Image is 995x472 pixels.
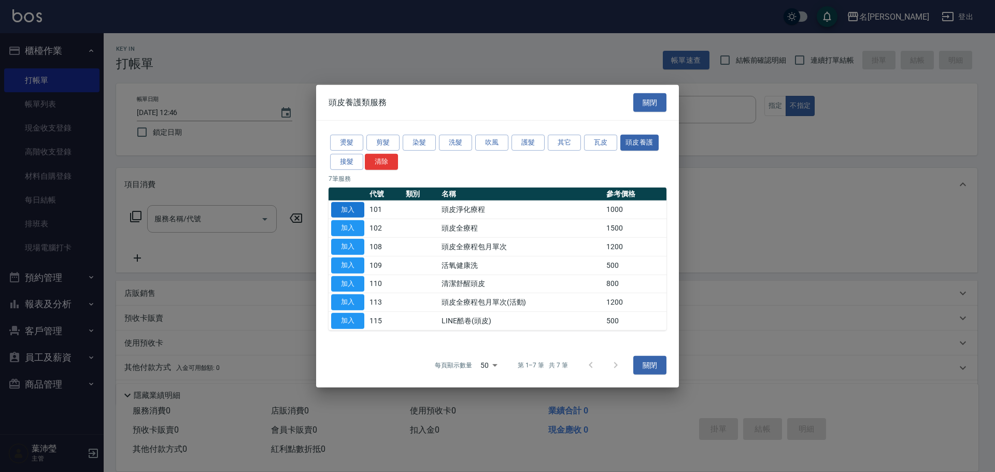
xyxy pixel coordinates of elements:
[475,135,508,151] button: 吹風
[366,135,400,151] button: 剪髮
[403,135,436,151] button: 染髮
[604,311,666,330] td: 500
[439,237,604,256] td: 頭皮全療程包月單次
[604,275,666,293] td: 800
[331,258,364,274] button: 加入
[331,276,364,292] button: 加入
[329,97,387,108] span: 頭皮養護類服務
[367,275,403,293] td: 110
[548,135,581,151] button: 其它
[367,256,403,275] td: 109
[331,313,364,329] button: 加入
[439,256,604,275] td: 活氧健康洗
[518,361,568,370] p: 第 1–7 筆 共 7 筆
[439,293,604,312] td: 頭皮全療程包月單次(活動)
[439,201,604,219] td: 頭皮淨化療程
[633,355,666,375] button: 關閉
[604,201,666,219] td: 1000
[329,174,666,183] p: 7 筆服務
[439,219,604,238] td: 頭皮全療程
[435,361,472,370] p: 每頁顯示數量
[604,187,666,201] th: 參考價格
[367,187,403,201] th: 代號
[584,135,617,151] button: 瓦皮
[604,293,666,312] td: 1200
[330,135,363,151] button: 燙髮
[633,93,666,112] button: 關閉
[367,311,403,330] td: 115
[604,219,666,238] td: 1500
[511,135,545,151] button: 護髮
[439,187,604,201] th: 名稱
[365,154,398,170] button: 清除
[331,220,364,236] button: 加入
[620,135,659,151] button: 頭皮養護
[604,256,666,275] td: 500
[476,351,501,379] div: 50
[604,237,666,256] td: 1200
[367,219,403,238] td: 102
[367,201,403,219] td: 101
[439,275,604,293] td: 清潔舒醒頭皮
[367,237,403,256] td: 108
[330,154,363,170] button: 接髮
[331,294,364,310] button: 加入
[439,311,604,330] td: LINE酷卷(頭皮)
[439,135,472,151] button: 洗髮
[331,202,364,218] button: 加入
[403,187,439,201] th: 類別
[367,293,403,312] td: 113
[331,239,364,255] button: 加入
